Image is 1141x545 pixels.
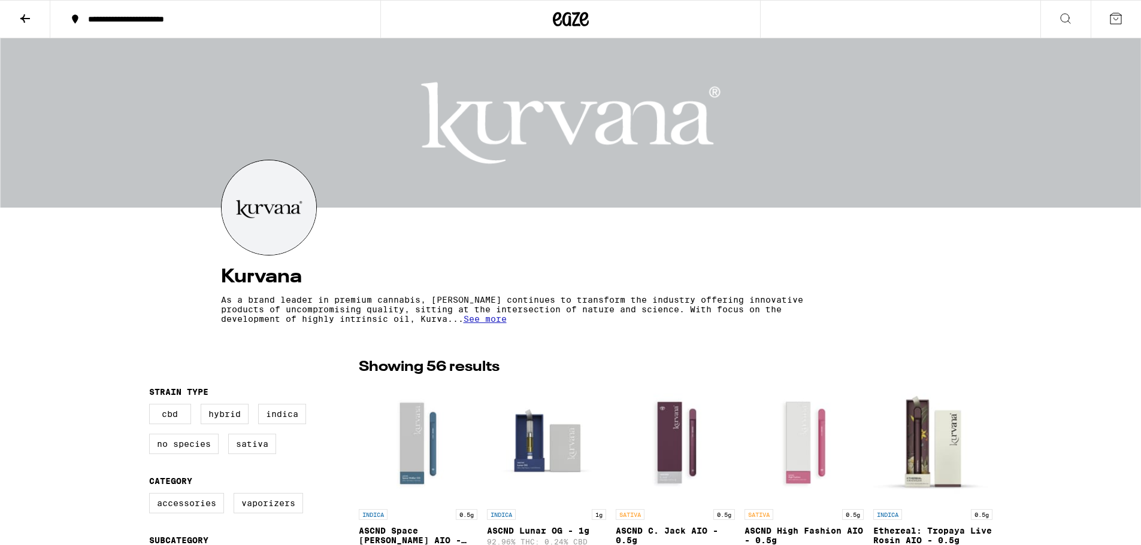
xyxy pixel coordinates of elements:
label: CBD [149,404,191,424]
img: Kurvana - ASCND High Fashion AIO - 0.5g [744,383,864,503]
p: 0.5g [713,509,735,520]
p: Ethereal: Tropaya Live Rosin AIO - 0.5g [873,526,992,545]
legend: Category [149,476,192,486]
img: Kurvana - ASCND C. Jack AIO - 0.5g [616,383,735,503]
p: INDICA [873,509,902,520]
label: Indica [258,404,306,424]
label: Hybrid [201,404,249,424]
label: No Species [149,434,219,454]
label: Accessories [149,493,224,513]
p: 0.5g [842,509,864,520]
p: 1g [592,509,606,520]
p: INDICA [359,509,388,520]
legend: Subcategory [149,535,208,545]
img: Kurvana - ASCND Space Walker OG AIO - 0.5g [359,383,478,503]
p: ASCND Space [PERSON_NAME] AIO - 0.5g [359,526,478,545]
h4: Kurvana [221,267,921,287]
p: 0.5g [456,509,477,520]
label: Vaporizers [234,493,303,513]
p: Showing 56 results [359,357,500,377]
p: ASCND High Fashion AIO - 0.5g [744,526,864,545]
span: See more [464,314,507,324]
p: SATIVA [616,509,644,520]
p: As a brand leader in premium cannabis, [PERSON_NAME] continues to transform the industry offering... [221,295,815,324]
p: ASCND C. Jack AIO - 0.5g [616,526,735,545]
p: ASCND Lunar OG - 1g [487,526,606,535]
label: Sativa [228,434,276,454]
p: SATIVA [744,509,773,520]
img: Kurvana logo [222,160,316,255]
img: Kurvana - Ethereal: Tropaya Live Rosin AIO - 0.5g [873,383,992,503]
legend: Strain Type [149,387,208,397]
img: Kurvana - ASCND Lunar OG - 1g [487,383,606,503]
p: 0.5g [971,509,992,520]
p: INDICA [487,509,516,520]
